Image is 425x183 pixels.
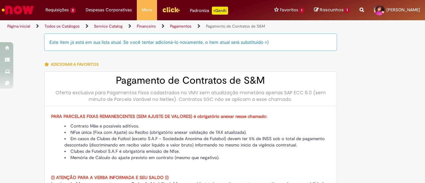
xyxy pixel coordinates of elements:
[345,7,350,13] span: 1
[94,24,123,29] a: Service Catalog
[386,7,420,13] span: [PERSON_NAME]
[206,24,265,29] a: Pagamento de Contratos de S&M
[170,24,192,29] a: Pagamentos
[44,34,337,51] div: Este item já está em sua lista atual. Se você tentar adicioná-lo novamente, o item atual será sub...
[190,7,228,15] div: Padroniza
[299,8,304,13] span: 1
[7,24,30,29] a: Página inicial
[212,7,228,15] p: +GenAi
[51,75,330,86] h2: Pagamento de Contratos de S&M
[280,7,298,13] span: Favoritos
[64,148,330,154] li: Clubes de Futebol S.A.F é obrigatória emissão de Nfse.
[51,175,169,180] span: (!) ATENÇÃO PARA A VERBA INFORMADA E SEU SALDO (!)
[142,7,152,13] span: More
[64,129,330,136] li: NFse única (Fixa com Ajuste) ou Recibo (obrigatório anexar validação de TAX atualizada).
[51,114,266,119] strong: PARA PARCELAS FIXAS REMANESCENTES (SEM AJUSTE DE VALORES) é obrigatório anexar nesse chamado
[44,24,80,29] a: Todos os Catálogos
[45,7,69,13] span: Requisições
[70,8,76,13] span: 2
[162,5,180,15] img: click_logo_yellow_360x200.png
[44,57,102,71] button: Adicionar a Favoritos
[51,114,267,119] span: :
[51,89,330,103] div: Oferta exclusiva para Pagamentos Fixos cadastrados no VMV sem atualização monetária apenas SAP EC...
[5,20,278,33] ul: Trilhas de página
[1,3,35,17] img: ServiceNow
[51,62,99,67] span: Adicionar a Favoritos
[64,136,330,148] li: Em casos de Clubes de Futbol (exceto S.A.F – Sociedade Anonima de Futebol) devem ter 5% de INSS s...
[314,7,350,13] a: Rascunhos
[320,7,344,13] span: Rascunhos
[137,24,156,29] a: Financeiro
[86,7,132,13] span: Despesas Corporativas
[64,154,330,161] li: Memória de Cálculo do ajuste previsto em contrato (mesmo que negativo).
[64,123,330,129] li: Contrato Mãe e possíveis aditivos.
